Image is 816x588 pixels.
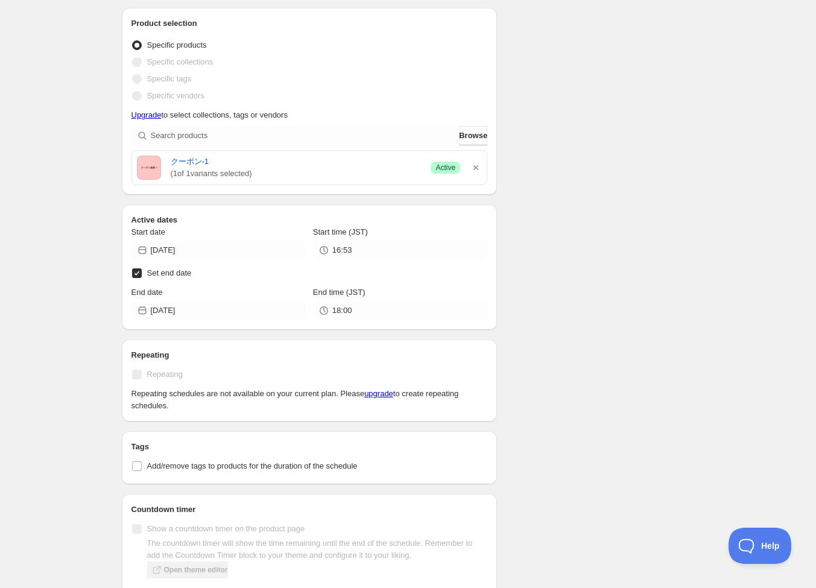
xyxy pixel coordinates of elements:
[131,110,162,119] a: Upgrade
[147,268,192,277] span: Set end date
[147,40,207,49] span: Specific products
[147,461,358,470] span: Add/remove tags to products for the duration of the schedule
[171,156,422,168] a: クーポン-1
[364,389,393,398] a: upgrade
[459,126,487,145] button: Browse
[171,168,422,180] span: ( 1 of 1 variants selected)
[313,227,368,236] span: Start time (JST)
[131,214,488,226] h2: Active dates
[131,227,165,236] span: Start date
[147,537,488,561] p: The countdown timer will show the time remaining until the end of the schedule. Remember to add t...
[131,388,488,412] p: Repeating schedules are not available on your current plan. Please to create repeating schedules.
[131,349,488,361] h2: Repeating
[729,528,792,564] iframe: Toggle Customer Support
[131,109,488,121] p: to select collections, tags or vendors
[147,74,192,83] span: Specific tags
[131,441,488,453] h2: Tags
[147,57,213,66] span: Specific collections
[151,126,457,145] input: Search products
[147,91,204,100] span: Specific vendors
[131,504,488,516] h2: Countdown timer
[147,370,183,379] span: Repeating
[131,17,488,30] h2: Product selection
[147,524,305,533] span: Show a countdown timer on the product page
[459,130,487,142] span: Browse
[435,163,455,172] span: Active
[313,288,365,297] span: End time (JST)
[131,288,163,297] span: End date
